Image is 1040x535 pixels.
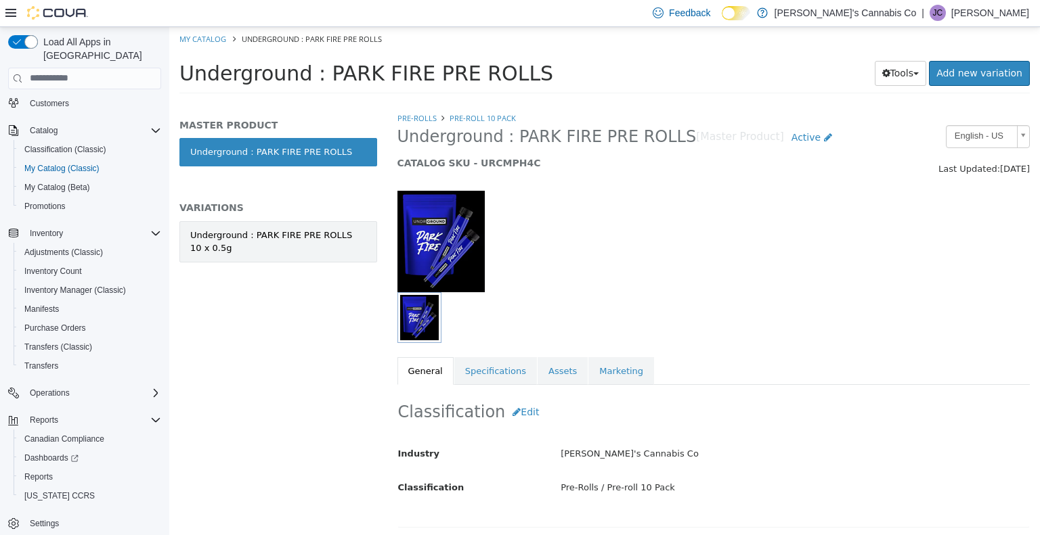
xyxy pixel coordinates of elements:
[19,263,87,279] a: Inventory Count
[24,471,53,482] span: Reports
[3,121,167,140] button: Catalog
[14,243,167,262] button: Adjustments (Classic)
[14,319,167,338] button: Purchase Orders
[951,5,1029,21] p: [PERSON_NAME]
[30,98,69,109] span: Customers
[419,330,485,358] a: Marketing
[19,198,161,214] span: Promotions
[228,99,527,120] span: Underground : PARK FIRE PRE ROLLS
[10,175,208,187] h5: VARIATIONS
[19,320,161,336] span: Purchase Orders
[336,373,377,398] button: Edit
[3,411,167,429] button: Reports
[19,179,95,195] a: My Catalog (Beta)
[10,111,208,139] a: Underground : PARK FIRE PRE ROLLS
[19,450,84,466] a: Dashboards
[19,160,105,177] a: My Catalog (Classic)
[24,412,161,428] span: Reports
[19,244,108,260] a: Adjustments (Classic)
[228,86,267,96] a: Pre-Rolls
[922,5,924,21] p: |
[19,469,161,485] span: Reports
[19,339,161,355] span: Transfers (Classic)
[669,6,710,20] span: Feedback
[24,122,63,139] button: Catalog
[10,34,384,58] span: Underground : PARK FIRE PRE ROLLS
[19,431,161,447] span: Canadian Compliance
[24,385,75,401] button: Operations
[24,515,64,532] a: Settings
[24,95,161,112] span: Customers
[14,467,167,486] button: Reports
[722,6,750,20] input: Dark Mode
[19,160,161,177] span: My Catalog (Classic)
[3,383,167,402] button: Operations
[622,105,651,116] span: Active
[19,431,110,447] a: Canadian Compliance
[24,266,82,277] span: Inventory Count
[30,228,63,239] span: Inventory
[10,7,57,17] a: My Catalog
[14,448,167,467] a: Dashboards
[24,342,92,352] span: Transfers (Classic)
[24,490,95,501] span: [US_STATE] CCRS
[19,301,64,317] a: Manifests
[14,178,167,197] button: My Catalog (Beta)
[19,339,97,355] a: Transfers (Classic)
[381,449,870,473] div: Pre-Rolls / Pre-roll 10 Pack
[10,92,208,104] h5: MASTER PRODUCT
[280,86,347,96] a: Pre-roll 10 Pack
[19,263,161,279] span: Inventory Count
[14,159,167,178] button: My Catalog (Classic)
[14,281,167,300] button: Inventory Manager (Classic)
[27,6,88,20] img: Cova
[3,513,167,533] button: Settings
[19,244,161,260] span: Adjustments (Classic)
[933,5,943,21] span: JC
[72,7,213,17] span: Underground : PARK FIRE PRE ROLLS
[14,338,167,356] button: Transfers (Classic)
[229,455,295,465] span: Classification
[24,225,68,241] button: Inventory
[769,137,831,147] span: Last Updated:
[24,95,74,112] a: Customers
[14,140,167,159] button: Classification (Classic)
[760,34,861,59] a: Add new variation
[777,98,861,121] a: English - US
[368,330,418,358] a: Assets
[14,197,167,216] button: Promotions
[228,330,284,358] a: General
[229,373,861,398] h2: Classification
[24,285,126,296] span: Inventory Manager (Classic)
[24,412,64,428] button: Reports
[24,182,90,193] span: My Catalog (Beta)
[14,356,167,375] button: Transfers
[228,164,316,265] img: 150
[19,450,161,466] span: Dashboards
[19,358,64,374] a: Transfers
[19,301,161,317] span: Manifests
[229,421,271,432] span: Industry
[14,486,167,505] button: [US_STATE] CCRS
[30,388,70,398] span: Operations
[30,415,58,425] span: Reports
[381,415,870,439] div: [PERSON_NAME]'s Cannabis Co
[19,198,71,214] a: Promotions
[777,99,842,120] span: English - US
[24,122,161,139] span: Catalog
[24,515,161,532] span: Settings
[19,320,91,336] a: Purchase Orders
[3,93,167,113] button: Customers
[38,35,161,62] span: Load All Apps in [GEOGRAPHIC_DATA]
[24,304,59,315] span: Manifests
[19,358,161,374] span: Transfers
[706,34,758,59] button: Tools
[19,179,161,195] span: My Catalog (Beta)
[19,141,161,158] span: Classification (Classic)
[3,224,167,243] button: Inventory
[930,5,946,21] div: Jonathan Cook
[24,201,66,212] span: Promotions
[19,469,58,485] a: Reports
[24,225,161,241] span: Inventory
